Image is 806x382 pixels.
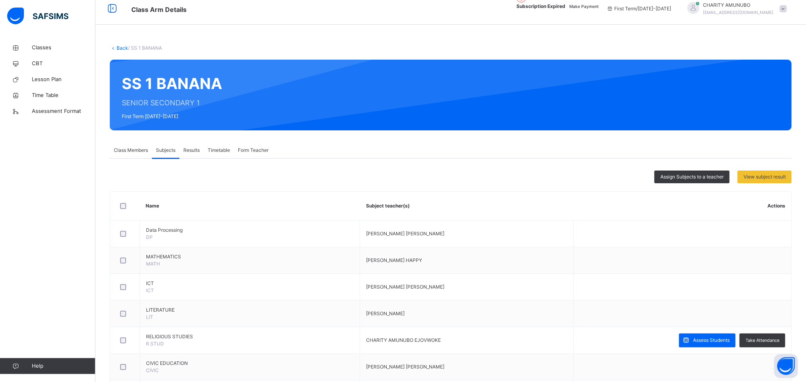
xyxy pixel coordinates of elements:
span: Classes [32,44,95,52]
span: CHARITY AMUNUBO [703,2,774,9]
img: safsims [7,8,68,24]
span: [EMAIL_ADDRESS][DOMAIN_NAME] [703,10,774,15]
span: [PERSON_NAME] HAPPY [366,257,422,263]
span: CIVIC EDUCATION [146,360,354,367]
button: Open asap [774,354,798,378]
span: MATHEMATICS [146,253,354,260]
span: Class Arm Details [131,6,187,14]
span: Subscription Expired [516,3,565,9]
span: LITERATURE [146,306,354,314]
span: CBT [32,60,95,68]
span: Lesson Plan [32,76,95,83]
span: Timetable [208,147,230,154]
span: Help [32,362,95,370]
span: Make Payment [569,4,599,9]
a: Back [117,45,128,51]
span: CHARITY AMUNUBO EJOVWOKE [366,337,441,343]
span: ICT [146,280,354,287]
span: [PERSON_NAME] [PERSON_NAME] [366,364,444,370]
span: LIT [146,314,153,320]
span: Assess Students [693,337,730,344]
span: MATH [146,261,160,267]
span: Take Attendance [746,337,779,344]
span: [PERSON_NAME] [366,310,405,316]
span: Results [183,147,200,154]
span: CIVIC [146,367,159,373]
span: Data Processing [146,227,354,234]
th: Subject teacher(s) [360,192,574,221]
span: Time Table [32,91,95,99]
span: Assessment Format [32,107,95,115]
span: session/term information [607,5,672,12]
span: DP [146,234,153,240]
span: Subjects [156,147,175,154]
div: CHARITYAMUNUBO [679,2,791,16]
span: [PERSON_NAME] [PERSON_NAME] [366,231,444,237]
span: Class Members [114,147,148,154]
span: RELIGIOUS STUDIES [146,333,354,340]
span: / SS 1 BANANA [128,45,162,51]
th: Actions [574,192,791,221]
span: ICT [146,287,154,293]
span: R.STUD [146,341,164,347]
span: Assign Subjects to a teacher [660,173,724,180]
th: Name [140,192,360,221]
span: Form Teacher [238,147,269,154]
span: [PERSON_NAME] [PERSON_NAME] [366,284,444,290]
span: View subject result [744,173,786,180]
